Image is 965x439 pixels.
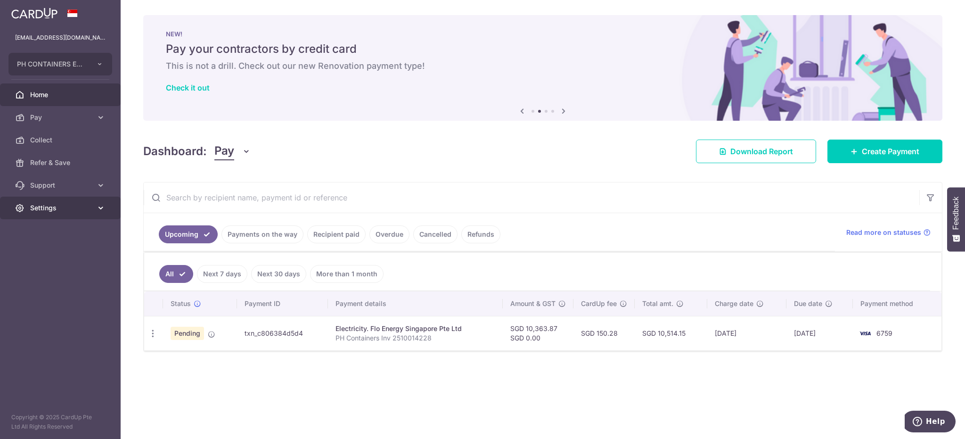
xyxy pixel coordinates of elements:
iframe: Opens a widget where you can find more information [905,411,956,434]
td: SGD 10,363.87 SGD 0.00 [503,316,573,350]
a: Next 7 days [197,265,247,283]
h6: This is not a drill. Check out our new Renovation payment type! [166,60,920,72]
a: More than 1 month [310,265,384,283]
a: Create Payment [827,140,942,163]
span: CardUp fee [581,299,617,308]
a: Refunds [461,225,500,243]
span: Pay [30,113,92,122]
button: Pay [214,142,251,160]
a: All [159,265,193,283]
span: Charge date [715,299,753,308]
span: Download Report [730,146,793,157]
td: [DATE] [786,316,853,350]
span: Create Payment [862,146,919,157]
a: Upcoming [159,225,218,243]
img: Renovation banner [143,15,942,121]
span: Status [171,299,191,308]
td: [DATE] [707,316,786,350]
span: Due date [794,299,822,308]
a: Next 30 days [251,265,306,283]
span: Refer & Save [30,158,92,167]
input: Search by recipient name, payment id or reference [144,182,919,213]
button: Feedback - Show survey [947,187,965,251]
span: Pending [171,327,204,340]
span: Feedback [952,197,960,230]
span: Collect [30,135,92,145]
a: Check it out [166,83,210,92]
span: Support [30,181,92,190]
span: Read more on statuses [846,228,921,237]
a: Recipient paid [307,225,366,243]
p: NEW! [166,30,920,38]
a: Payments on the way [221,225,303,243]
div: Electricity. Flo Energy Singapore Pte Ltd [335,324,495,333]
a: Read more on statuses [846,228,931,237]
span: Amount & GST [510,299,556,308]
button: PH CONTAINERS EXPRESS (S) PTE LTD [8,53,112,75]
th: Payment method [853,291,941,316]
span: Settings [30,203,92,213]
a: Cancelled [413,225,458,243]
th: Payment details [328,291,503,316]
td: txn_c806384d5d4 [237,316,328,350]
span: Pay [214,142,234,160]
p: [EMAIL_ADDRESS][DOMAIN_NAME] [15,33,106,42]
img: CardUp [11,8,57,19]
a: Overdue [369,225,409,243]
img: Bank Card [856,328,875,339]
td: SGD 150.28 [573,316,635,350]
span: Total amt. [642,299,673,308]
td: SGD 10,514.15 [635,316,707,350]
a: Download Report [696,140,816,163]
span: PH CONTAINERS EXPRESS (S) PTE LTD [17,59,87,69]
span: 6759 [876,329,892,337]
p: PH Containers Inv 2510014228 [335,333,495,343]
span: Home [30,90,92,99]
th: Payment ID [237,291,328,316]
h4: Dashboard: [143,143,207,160]
h5: Pay your contractors by credit card [166,41,920,57]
